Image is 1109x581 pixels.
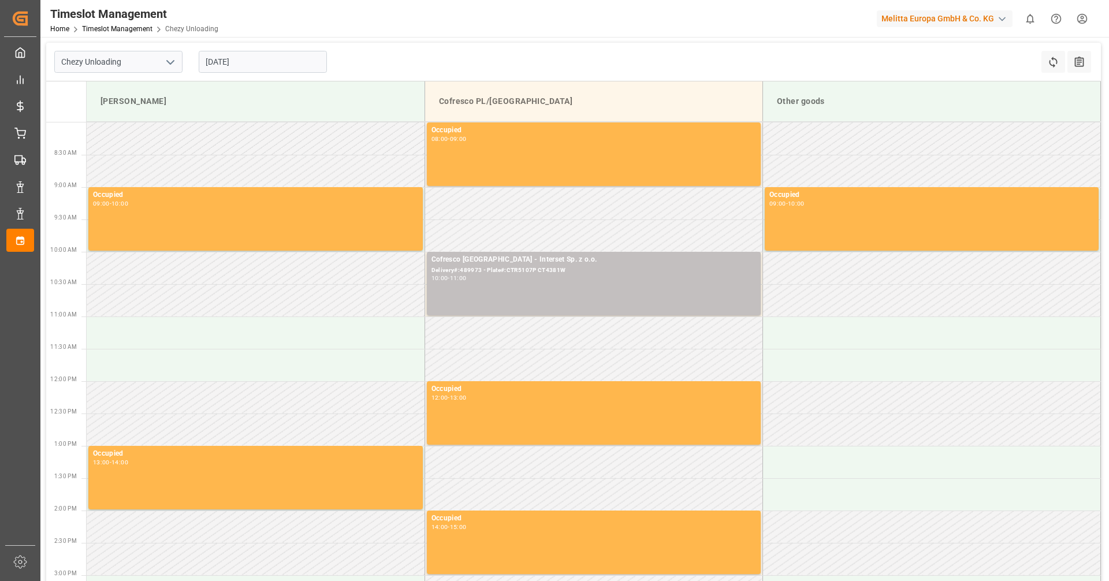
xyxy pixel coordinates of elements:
div: 13:00 [450,395,467,400]
div: - [110,460,111,465]
div: 14:00 [431,524,448,530]
div: Occupied [93,189,418,201]
div: - [448,275,449,281]
span: 9:30 AM [54,214,77,221]
div: Occupied [431,383,756,395]
div: Occupied [769,189,1094,201]
button: show 0 new notifications [1017,6,1043,32]
button: Melitta Europa GmbH & Co. KG [877,8,1017,29]
input: DD-MM-YYYY [199,51,327,73]
div: 08:00 [431,136,448,141]
span: 10:30 AM [50,279,77,285]
span: 2:00 PM [54,505,77,512]
span: 8:30 AM [54,150,77,156]
div: - [448,524,449,530]
div: 09:00 [93,201,110,206]
div: Cofresco [GEOGRAPHIC_DATA] - Interset Sp. z o.o. [431,254,756,266]
span: 1:30 PM [54,473,77,479]
span: 1:00 PM [54,441,77,447]
span: 2:30 PM [54,538,77,544]
div: Other goods [772,91,1091,112]
div: Cofresco PL/[GEOGRAPHIC_DATA] [434,91,753,112]
span: 11:30 AM [50,344,77,350]
div: Occupied [431,513,756,524]
div: - [448,395,449,400]
div: 11:00 [450,275,467,281]
button: Help Center [1043,6,1069,32]
div: 14:00 [111,460,128,465]
span: 3:00 PM [54,570,77,576]
div: 09:00 [769,201,786,206]
span: 9:00 AM [54,182,77,188]
div: - [786,201,788,206]
input: Type to search/select [54,51,183,73]
div: 15:00 [450,524,467,530]
span: 12:00 PM [50,376,77,382]
button: open menu [161,53,178,71]
span: 12:30 PM [50,408,77,415]
div: [PERSON_NAME] [96,91,415,112]
div: Occupied [431,125,756,136]
div: Delivery#:489973 - Plate#:CTR5107P CT4381W [431,266,756,275]
div: 13:00 [93,460,110,465]
a: Timeslot Management [82,25,152,33]
div: 10:00 [111,201,128,206]
span: 11:00 AM [50,311,77,318]
div: Timeslot Management [50,5,218,23]
div: 12:00 [431,395,448,400]
div: - [448,136,449,141]
div: 10:00 [431,275,448,281]
div: 09:00 [450,136,467,141]
span: 10:00 AM [50,247,77,253]
div: 10:00 [788,201,805,206]
div: - [110,201,111,206]
div: Melitta Europa GmbH & Co. KG [877,10,1013,27]
div: Occupied [93,448,418,460]
a: Home [50,25,69,33]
